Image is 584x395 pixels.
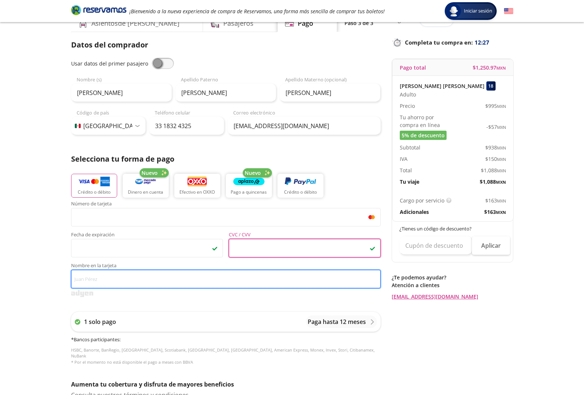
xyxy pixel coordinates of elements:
span: 5% de descuento [402,131,445,139]
p: Pago total [400,64,426,71]
small: MXN [496,209,506,215]
p: Completa tu compra en : [392,37,513,47]
input: Teléfono celular [149,117,224,135]
iframe: Iframe de la fecha de caducidad de la tarjeta asegurada [74,241,220,255]
button: Dinero en cuenta [123,174,169,198]
input: Nombre (s) [71,84,172,102]
span: Usar datos del primer pasajero [71,60,148,67]
p: Paga hasta 12 meses [308,317,366,326]
button: Aplicar [472,236,510,255]
small: MXN [497,124,506,130]
p: Adicionales [400,208,429,216]
h6: * Bancos participantes : [71,336,381,343]
p: HSBC, Banorte, BanRegio, [GEOGRAPHIC_DATA], Scotiabank, [GEOGRAPHIC_DATA], [GEOGRAPHIC_DATA], Ame... [71,347,381,366]
span: * Por el momento no está disponible el pago a meses con BBVA [71,359,193,365]
input: Cupón de descuento [399,236,472,255]
span: Iniciar sesión [461,7,495,15]
p: Crédito o débito [284,189,317,195]
a: [EMAIL_ADDRESS][DOMAIN_NAME] [392,293,513,300]
span: $ 1,088 [480,178,506,186]
p: [PERSON_NAME] [PERSON_NAME] [400,82,485,90]
span: $ 995 [485,102,506,110]
p: ¿Te podemos ayudar? [392,274,513,281]
span: Adulto [400,91,416,98]
p: Datos del comprador [71,39,381,50]
img: mc [367,214,377,221]
small: MXN [497,103,506,109]
span: CVC / CVV [229,232,381,239]
p: Efectivo en OXXO [179,189,215,195]
span: $ 163 [485,197,506,204]
p: IVA [400,155,408,163]
p: Aumenta tu cobertura y disfruta de mayores beneficios [71,380,381,389]
span: Número de tarjeta [71,201,381,208]
small: MXN [497,145,506,151]
button: Crédito o débito [71,174,117,198]
img: MX [75,124,81,128]
p: Subtotal [400,144,420,151]
small: MXN [496,65,506,71]
p: Crédito o débito [78,189,111,195]
p: Tu ahorro por compra en línea [400,113,453,129]
small: MXN [497,168,506,173]
span: Nuevo [141,169,158,177]
p: Cargo por servicio [400,197,444,204]
small: MXN [496,179,506,185]
input: Nombre en la tarjeta [71,270,381,288]
button: Pago a quincenas [226,174,272,198]
span: $ 938 [485,144,506,151]
div: 18 [486,81,496,91]
button: Crédito o débito [277,174,324,198]
span: $ 1,250.97 [473,64,506,71]
small: MXN [497,198,506,204]
p: Selecciona tu forma de pago [71,154,381,165]
p: Pago a quincenas [231,189,267,195]
span: Fecha de expiración [71,232,223,239]
button: English [504,7,513,16]
span: $ 1,088 [481,166,506,174]
p: Total [400,166,412,174]
a: Brand Logo [71,4,126,18]
input: Apellido Paterno [175,84,276,102]
input: Correo electrónico [228,117,381,135]
iframe: Iframe del código de seguridad de la tarjeta asegurada [232,241,377,255]
h4: Pago [298,18,313,28]
p: Paso 3 de 3 [345,19,373,27]
img: checkmark [212,245,218,251]
p: 1 solo pago [84,317,116,326]
h4: Asientos de [PERSON_NAME] [91,18,179,28]
button: Efectivo en OXXO [174,174,220,198]
input: Apellido Materno (opcional) [280,84,380,102]
span: -$ 57 [486,123,506,131]
img: checkmark [370,245,375,251]
i: Brand Logo [71,4,126,15]
span: 12:27 [475,38,489,47]
iframe: Iframe del número de tarjeta asegurada [74,210,377,224]
p: ¿Tienes un código de descuento? [399,225,506,233]
p: Atención a clientes [392,281,513,289]
p: Precio [400,102,415,110]
p: Tu viaje [400,178,419,186]
em: ¡Bienvenido a la nueva experiencia de compra de Reservamos, una forma más sencilla de comprar tus... [129,8,385,15]
span: $ 150 [485,155,506,163]
span: Nombre en la tarjeta [71,263,381,270]
p: Dinero en cuenta [128,189,163,195]
span: $ 163 [484,208,506,216]
h4: Pasajeros [223,18,253,28]
small: MXN [497,156,506,162]
span: Nuevo [245,169,261,177]
img: svg+xml;base64,PD94bWwgdmVyc2lvbj0iMS4wIiBlbmNvZGluZz0iVVRGLTgiPz4KPHN2ZyB3aWR0aD0iMzk2cHgiIGhlaW... [71,290,93,297]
